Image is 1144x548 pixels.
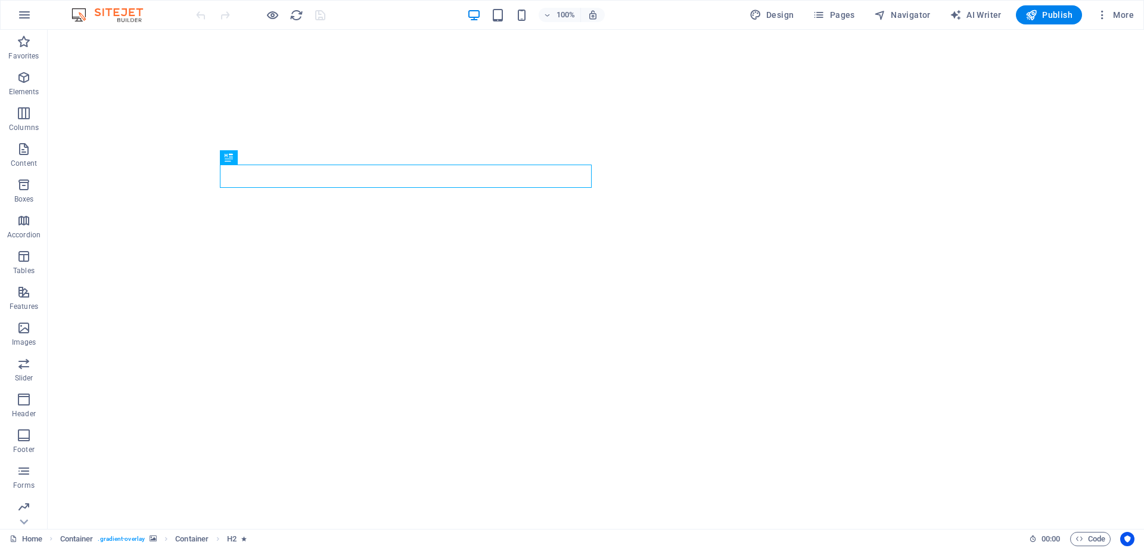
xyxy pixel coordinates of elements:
[1050,534,1052,543] span: :
[10,532,42,546] a: Click to cancel selection. Double-click to open Pages
[150,535,157,542] i: This element contains a background
[874,9,931,21] span: Navigator
[13,445,35,454] p: Footer
[539,8,581,22] button: 100%
[241,535,247,542] i: Element contains an animation
[289,8,303,22] button: reload
[745,5,799,24] div: Design (Ctrl+Alt+Y)
[13,266,35,275] p: Tables
[290,8,303,22] i: Reload page
[227,532,237,546] span: Click to select. Double-click to edit
[945,5,1006,24] button: AI Writer
[12,409,36,419] p: Header
[1042,532,1060,546] span: 00 00
[1070,532,1111,546] button: Code
[1029,532,1061,546] h6: Session time
[12,338,36,347] p: Images
[557,8,576,22] h6: 100%
[60,532,94,546] span: Click to select. Double-click to edit
[9,87,39,97] p: Elements
[69,8,158,22] img: Editor Logo
[745,5,799,24] button: Design
[15,373,33,383] p: Slider
[1075,532,1105,546] span: Code
[14,194,34,204] p: Boxes
[750,9,794,21] span: Design
[1016,5,1082,24] button: Publish
[10,302,38,311] p: Features
[813,9,854,21] span: Pages
[11,159,37,168] p: Content
[265,8,279,22] button: Click here to leave preview mode and continue editing
[587,10,598,20] i: On resize automatically adjust zoom level to fit chosen device.
[1025,9,1072,21] span: Publish
[98,532,145,546] span: . gradient-overlay
[869,5,935,24] button: Navigator
[7,230,41,240] p: Accordion
[1092,5,1139,24] button: More
[175,532,209,546] span: Click to select. Double-click to edit
[808,5,859,24] button: Pages
[950,9,1002,21] span: AI Writer
[9,123,39,132] p: Columns
[8,51,39,61] p: Favorites
[1096,9,1134,21] span: More
[1120,532,1134,546] button: Usercentrics
[13,481,35,490] p: Forms
[60,532,247,546] nav: breadcrumb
